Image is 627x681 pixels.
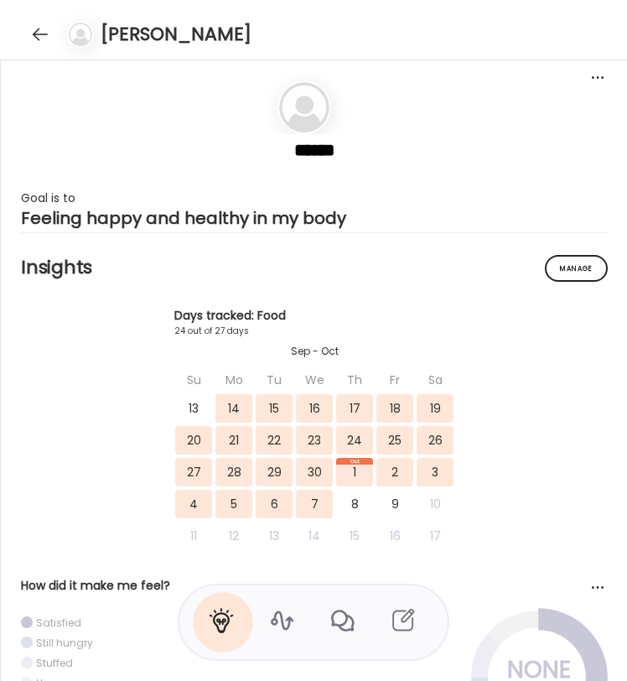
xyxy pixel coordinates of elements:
div: NONE [497,660,581,680]
div: 15 [256,394,293,423]
div: 12 [215,522,252,550]
div: 26 [417,426,453,455]
div: 10 [417,490,453,518]
div: 30 [296,458,333,486]
h2: Insights [21,255,608,280]
div: 9 [376,490,413,518]
div: Days tracked: Food [174,307,454,325]
div: 6 [256,490,293,518]
div: Goal is to [21,188,608,208]
div: 16 [296,394,333,423]
div: Satisfied [36,616,81,630]
div: 21 [215,426,252,455]
div: We [296,366,333,394]
div: 16 [376,522,413,550]
div: 13 [175,394,212,423]
div: Tu [256,366,293,394]
div: 24 out of 27 days [174,325,454,337]
div: 3 [417,458,453,486]
div: Oct [336,458,373,465]
div: Th [336,366,373,394]
div: 23 [296,426,333,455]
div: Manage [545,255,608,282]
div: 14 [296,522,333,550]
img: bg-avatar-default.svg [69,23,92,46]
div: 5 [215,490,252,518]
div: Su [175,366,212,394]
div: 28 [215,458,252,486]
div: 7 [296,490,333,518]
div: 25 [376,426,413,455]
div: Sa [417,366,453,394]
div: 13 [256,522,293,550]
div: Mo [215,366,252,394]
div: 18 [376,394,413,423]
div: Feeling happy and healthy in my body [21,208,608,228]
div: Stuffed [36,656,73,670]
div: 15 [336,522,373,550]
div: 17 [417,522,453,550]
div: 17 [336,394,373,423]
div: 24 [336,426,373,455]
div: 19 [417,394,453,423]
div: 8 [336,490,373,518]
div: 29 [256,458,293,486]
div: 1 [336,458,373,486]
div: 27 [175,458,212,486]
div: 4 [175,490,212,518]
div: 2 [376,458,413,486]
div: 14 [215,394,252,423]
div: Fr [376,366,413,394]
div: 22 [256,426,293,455]
div: Sep - Oct [174,344,454,359]
h4: [PERSON_NAME] [101,21,251,47]
div: 11 [175,522,212,550]
div: 20 [175,426,212,455]
img: bg-avatar-default.svg [279,82,329,133]
div: How did it make me feel? [21,577,608,595]
div: Still hungry [36,636,93,650]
